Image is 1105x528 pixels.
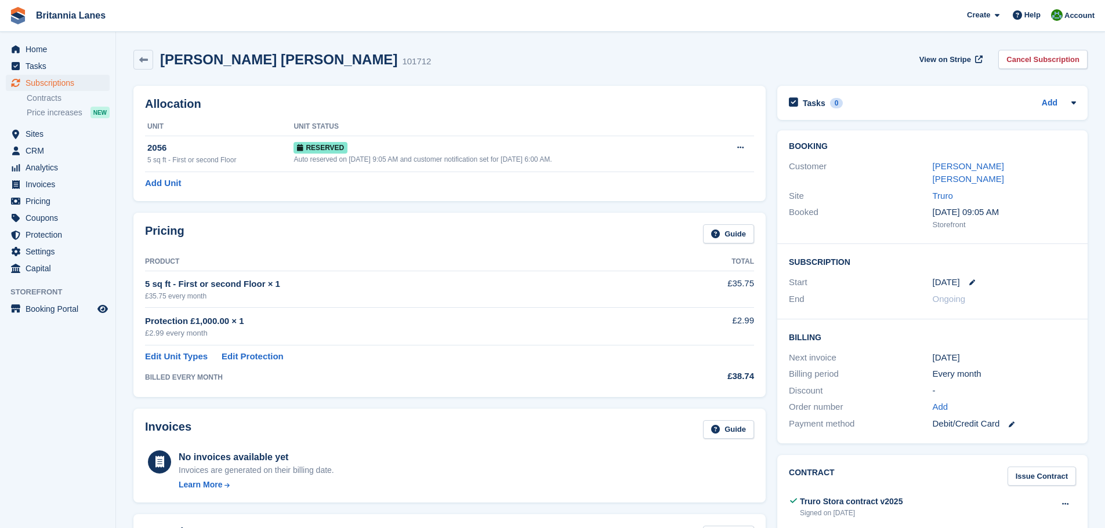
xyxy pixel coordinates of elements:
[1051,9,1063,21] img: Matt Lane
[933,219,1076,231] div: Storefront
[6,176,110,192] a: menu
[6,159,110,176] a: menu
[26,260,95,276] span: Capital
[656,308,754,345] td: £2.99
[919,54,971,65] span: View on Stripe
[789,351,932,365] div: Next invoice
[27,107,82,118] span: Price increases
[145,291,656,301] div: £35.75 every month
[145,253,656,271] th: Product
[789,331,1076,343] h2: Billing
[933,294,966,304] span: Ongoing
[1008,467,1076,486] a: Issue Contract
[789,467,835,486] h2: Contract
[6,58,110,74] a: menu
[147,155,294,165] div: 5 sq ft - First or second Floor
[789,142,1076,151] h2: Booking
[26,159,95,176] span: Analytics
[656,370,754,383] div: £38.74
[145,420,191,439] h2: Invoices
[6,227,110,243] a: menu
[26,41,95,57] span: Home
[789,206,932,230] div: Booked
[789,400,932,414] div: Order number
[6,243,110,260] a: menu
[6,143,110,159] a: menu
[6,126,110,142] a: menu
[6,41,110,57] a: menu
[933,400,948,414] a: Add
[26,75,95,91] span: Subscriptions
[179,450,334,464] div: No invoices available yet
[160,52,397,67] h2: [PERSON_NAME] [PERSON_NAME]
[6,260,110,276] a: menu
[145,327,656,339] div: £2.99 every month
[803,98,825,108] h2: Tasks
[933,417,1076,431] div: Debit/Credit Card
[789,293,932,306] div: End
[789,417,932,431] div: Payment method
[26,126,95,142] span: Sites
[656,253,754,271] th: Total
[222,350,284,363] a: Edit Protection
[294,154,714,165] div: Auto reserved on [DATE] 9:05 AM and customer notification set for [DATE] 6:00 AM.
[6,301,110,317] a: menu
[26,58,95,74] span: Tasks
[26,243,95,260] span: Settings
[96,302,110,316] a: Preview store
[9,7,27,24] img: stora-icon-8386f47178a22dfd0bd8f6a31ec36ba5ce8667c1dd55bd0f319d3a0aa187defe.svg
[703,224,754,243] a: Guide
[26,143,95,159] span: CRM
[789,367,932,381] div: Billing period
[830,98,843,108] div: 0
[789,276,932,289] div: Start
[179,464,334,476] div: Invoices are generated on their billing date.
[789,160,932,186] div: Customer
[1024,9,1041,21] span: Help
[1064,10,1095,21] span: Account
[6,75,110,91] a: menu
[402,55,431,68] div: 101712
[26,227,95,243] span: Protection
[145,97,754,111] h2: Allocation
[294,142,347,154] span: Reserved
[90,107,110,118] div: NEW
[294,118,714,136] th: Unit Status
[147,141,294,155] div: 2056
[789,190,932,203] div: Site
[1042,97,1057,110] a: Add
[998,50,1088,69] a: Cancel Subscription
[179,479,334,491] a: Learn More
[656,271,754,307] td: £35.75
[703,420,754,439] a: Guide
[145,315,656,328] div: Protection £1,000.00 × 1
[800,508,903,518] div: Signed on [DATE]
[933,191,953,201] a: Truro
[26,176,95,192] span: Invoices
[933,161,1004,184] a: [PERSON_NAME] [PERSON_NAME]
[145,372,656,383] div: BILLED EVERY MONTH
[10,286,115,298] span: Storefront
[933,206,1076,219] div: [DATE] 09:05 AM
[789,256,1076,267] h2: Subscription
[27,106,110,119] a: Price increases NEW
[933,384,1076,398] div: -
[31,6,110,25] a: Britannia Lanes
[6,193,110,209] a: menu
[967,9,990,21] span: Create
[179,479,222,491] div: Learn More
[26,210,95,226] span: Coupons
[145,118,294,136] th: Unit
[933,276,960,289] time: 2025-08-29 00:00:00 UTC
[800,496,903,508] div: Truro Stora contract v2025
[6,210,110,226] a: menu
[145,177,181,190] a: Add Unit
[145,278,656,291] div: 5 sq ft - First or second Floor × 1
[26,301,95,317] span: Booking Portal
[915,50,985,69] a: View on Stripe
[933,351,1076,365] div: [DATE]
[145,224,184,243] h2: Pricing
[789,384,932,398] div: Discount
[26,193,95,209] span: Pricing
[933,367,1076,381] div: Every month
